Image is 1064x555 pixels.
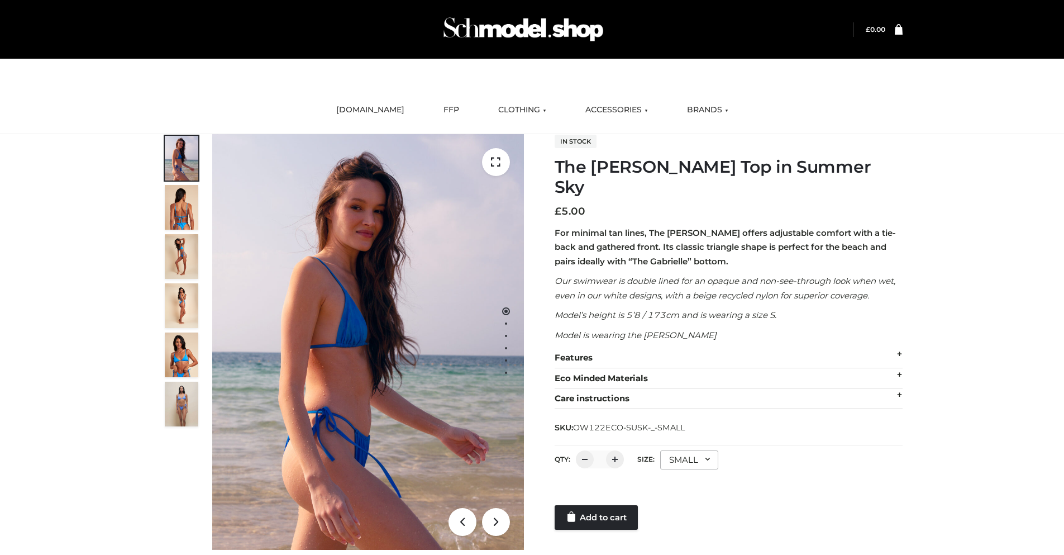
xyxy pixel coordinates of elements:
[866,25,870,34] span: £
[440,7,607,51] img: Schmodel Admin 964
[555,455,570,463] label: QTY:
[490,98,555,122] a: CLOTHING
[555,330,717,340] em: Model is wearing the [PERSON_NAME]
[165,333,198,377] img: 2.Alex-top_CN-1-1-2.jpg
[573,423,685,433] span: OW122ECO-SUSK-_-SMALL
[555,368,903,389] div: Eco Minded Materials
[555,348,903,368] div: Features
[165,382,198,426] img: SSVC.jpg
[660,450,718,469] div: SMALL
[866,25,885,34] bdi: 0.00
[555,505,638,530] a: Add to cart
[555,227,896,267] strong: For minimal tan lines, The [PERSON_NAME] offers adjustable comfort with a tie-back and gathered f...
[555,205,561,217] span: £
[637,455,655,463] label: Size:
[165,136,198,181] img: 1.Alex-top_SS-1_4464b1e7-c2c9-4e4b-a62c-58381cd673c0-1.jpg
[555,205,585,217] bdi: 5.00
[866,25,885,34] a: £0.00
[212,134,524,550] img: 1.Alex-top_SS-1_4464b1e7-c2c9-4e4b-a62c-58381cd673c0 (1)
[577,98,656,122] a: ACCESSORIES
[555,157,903,197] h1: The [PERSON_NAME] Top in Summer Sky
[328,98,413,122] a: [DOMAIN_NAME]
[555,276,895,301] em: Our swimwear is double lined for an opaque and non-see-through look when wet, even in our white d...
[555,421,686,434] span: SKU:
[555,310,776,320] em: Model’s height is 5’8 / 173cm and is wearing a size S.
[679,98,737,122] a: BRANDS
[555,135,597,148] span: In stock
[435,98,467,122] a: FFP
[555,388,903,409] div: Care instructions
[165,234,198,279] img: 4.Alex-top_CN-1-1-2.jpg
[165,283,198,328] img: 3.Alex-top_CN-1-1-2.jpg
[165,185,198,230] img: 5.Alex-top_CN-1-1_1-1.jpg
